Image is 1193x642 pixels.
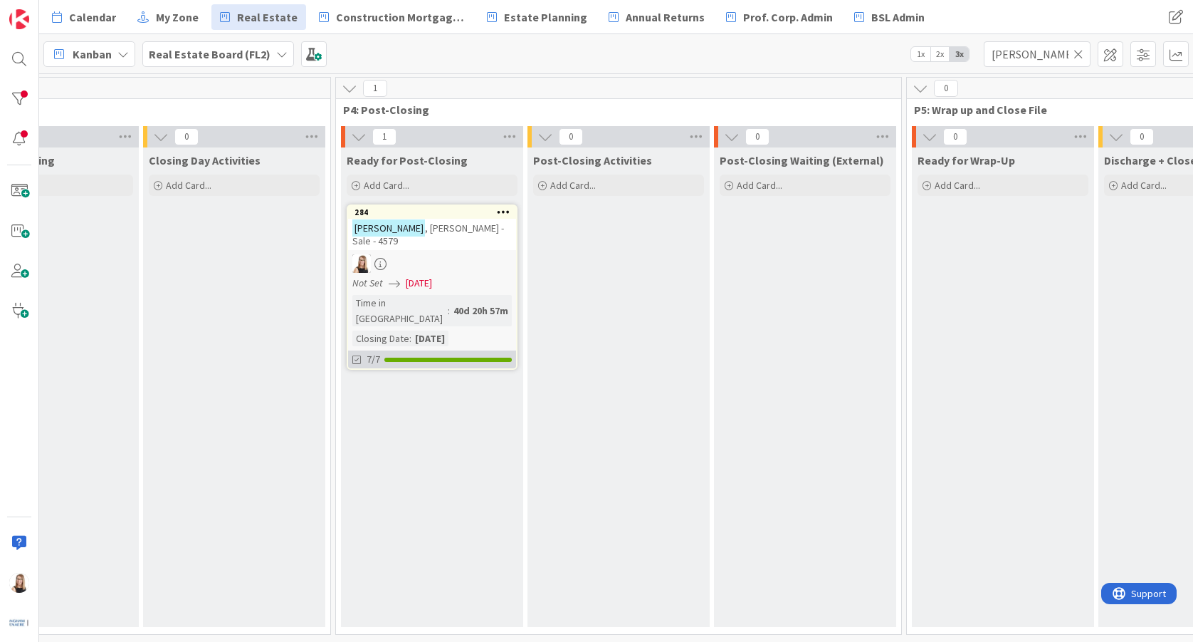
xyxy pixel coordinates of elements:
[149,153,261,167] span: Closing Day Activities
[550,179,596,192] span: Add Card...
[935,179,980,192] span: Add Card...
[372,128,396,145] span: 1
[720,153,884,167] span: Post-Closing Waiting (External)
[745,128,769,145] span: 0
[600,4,713,30] a: Annual Returns
[846,4,933,30] a: BSL Admin
[406,276,432,291] span: [DATE]
[129,4,207,30] a: My Zone
[174,128,199,145] span: 0
[984,41,1090,67] input: Quick Filter...
[367,352,380,367] span: 7/7
[30,2,65,19] span: Support
[166,179,211,192] span: Add Card...
[352,222,504,247] span: , [PERSON_NAME] - Sale - 4579
[934,80,958,97] span: 0
[871,9,925,26] span: BSL Admin
[237,9,298,26] span: Real Estate
[504,9,587,26] span: Estate Planning
[9,9,29,29] img: Visit kanbanzone.com
[343,103,883,117] span: P4: Post-Closing
[336,9,466,26] span: Construction Mortgages - Draws
[310,4,474,30] a: Construction Mortgages - Draws
[149,47,270,61] b: Real Estate Board (FL2)
[911,47,930,61] span: 1x
[1130,128,1154,145] span: 0
[156,9,199,26] span: My Zone
[347,153,468,167] span: Ready for Post-Closing
[352,276,383,289] i: Not Set
[737,179,782,192] span: Add Card...
[533,153,652,167] span: Post-Closing Activities
[411,331,448,346] div: [DATE]
[559,128,583,145] span: 0
[73,46,112,63] span: Kanban
[950,47,969,61] span: 3x
[9,573,29,593] img: DB
[352,331,409,346] div: Closing Date
[9,613,29,633] img: avatar
[718,4,841,30] a: Prof. Corp. Admin
[626,9,705,26] span: Annual Returns
[352,219,425,236] mark: [PERSON_NAME]
[409,331,411,346] span: :
[69,9,116,26] span: Calendar
[450,303,512,319] div: 40d 20h 57m
[347,204,517,370] a: 284[PERSON_NAME], [PERSON_NAME] - Sale - 4579DBNot Set[DATE]Time in [GEOGRAPHIC_DATA]:40d 20h 57m...
[348,206,516,250] div: 284[PERSON_NAME], [PERSON_NAME] - Sale - 4579
[943,128,967,145] span: 0
[352,254,371,273] img: DB
[478,4,596,30] a: Estate Planning
[211,4,306,30] a: Real Estate
[918,153,1015,167] span: Ready for Wrap-Up
[348,206,516,219] div: 284
[352,295,448,326] div: Time in [GEOGRAPHIC_DATA]
[43,4,125,30] a: Calendar
[354,207,516,217] div: 284
[448,303,450,319] span: :
[930,47,950,61] span: 2x
[364,179,409,192] span: Add Card...
[743,9,833,26] span: Prof. Corp. Admin
[348,254,516,273] div: DB
[1121,179,1167,192] span: Add Card...
[363,80,387,97] span: 1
